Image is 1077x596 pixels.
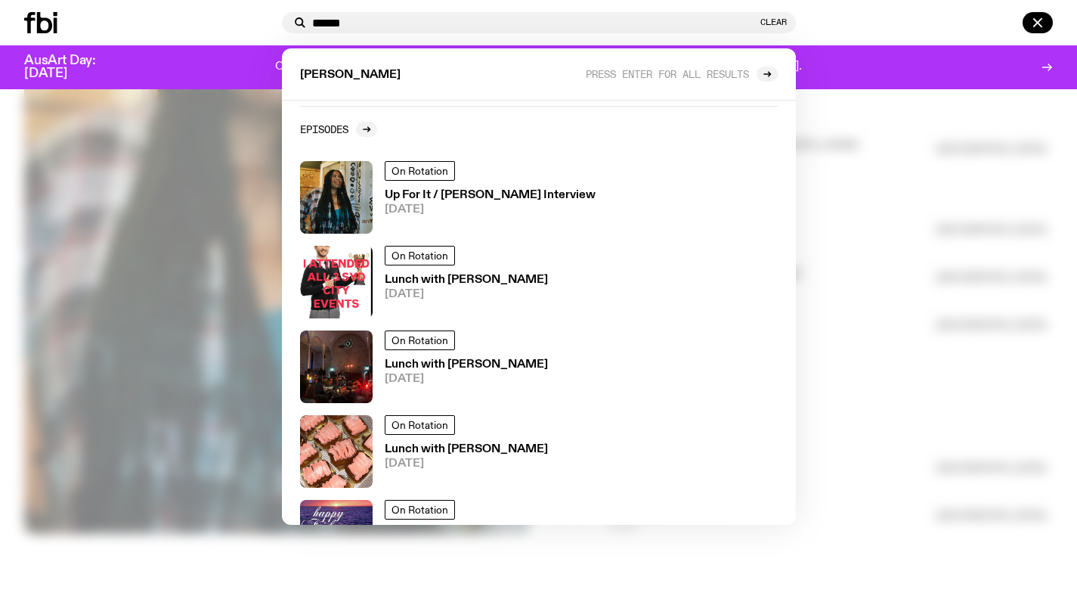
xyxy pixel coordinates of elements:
[385,374,548,385] span: [DATE]
[385,204,596,216] span: [DATE]
[760,18,787,26] button: Clear
[385,444,548,455] h3: Lunch with [PERSON_NAME]
[294,494,784,579] a: On RotationUp For It with [PERSON_NAME][DATE]
[24,54,121,80] h3: AusArt Day: [DATE]
[294,155,784,240] a: Ify - a Brown Skin girl with black braided twists, looking up to the side with her tongue stickin...
[586,68,749,79] span: Press enter for all results
[385,275,548,286] h3: Lunch with [PERSON_NAME]
[385,359,548,371] h3: Lunch with [PERSON_NAME]
[385,289,548,300] span: [DATE]
[300,122,377,137] a: Episodes
[300,70,401,81] span: [PERSON_NAME]
[294,240,784,324] a: On RotationLunch with [PERSON_NAME][DATE]
[586,67,778,82] a: Press enter for all results
[300,123,348,135] h2: Episodes
[385,458,548,470] span: [DATE]
[300,161,373,234] img: Ify - a Brown Skin girl with black braided twists, looking up to the side with her tongue stickin...
[385,190,596,201] h3: Up For It / [PERSON_NAME] Interview
[294,409,784,494] a: On RotationLunch with [PERSON_NAME][DATE]
[294,324,784,409] a: On RotationLunch with [PERSON_NAME][DATE]
[275,61,802,74] p: One day. One community. One frequency worth fighting for. Donate to support [DOMAIN_NAME].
